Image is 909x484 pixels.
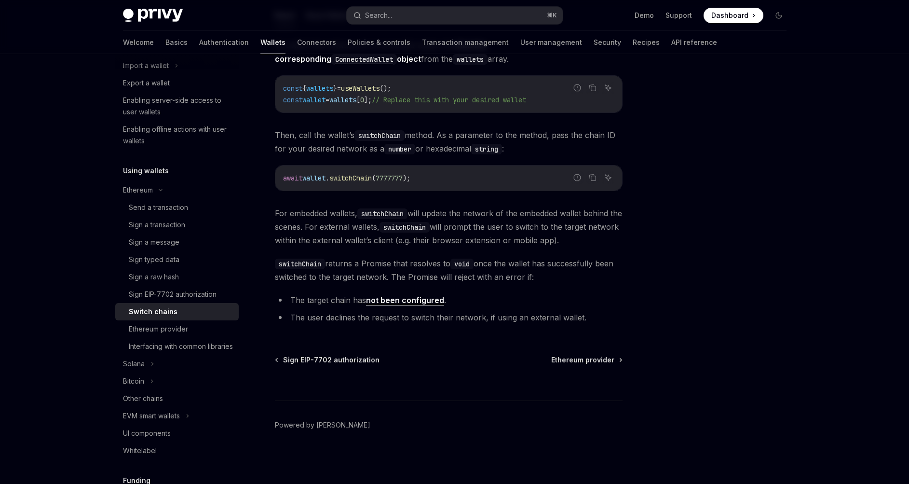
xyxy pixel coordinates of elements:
[326,96,329,104] span: =
[341,84,380,93] span: useWallets
[129,254,179,265] div: Sign typed data
[129,289,217,300] div: Sign EIP-7702 authorization
[302,174,326,182] span: wallet
[372,174,376,182] span: (
[380,222,430,233] code: switchChain
[115,303,239,320] a: Switch chains
[302,84,306,93] span: {
[199,31,249,54] a: Authentication
[586,82,599,94] button: Copy the contents from the code block
[356,96,360,104] span: [
[372,96,526,104] span: // Replace this with your desired wallet
[711,11,748,20] span: Dashboard
[283,84,302,93] span: const
[115,425,239,442] a: UI components
[665,11,692,20] a: Support
[123,124,233,147] div: Enabling offline actions with user wallets
[260,31,285,54] a: Wallets
[115,268,239,286] a: Sign a raw hash
[602,171,614,184] button: Ask AI
[364,96,372,104] span: ];
[275,420,370,430] a: Powered by [PERSON_NAME]
[354,130,405,141] code: switchChain
[571,171,583,184] button: Report incorrect code
[571,82,583,94] button: Report incorrect code
[123,31,154,54] a: Welcome
[380,84,391,93] span: ();
[635,11,654,20] a: Demo
[129,323,188,335] div: Ethereum provider
[366,295,444,305] a: not been configured
[331,54,397,65] code: ConnectedWallet
[275,207,623,247] span: For embedded wallets, will update the network of the embedded wallet behind the scenes. For exter...
[123,428,171,439] div: UI components
[283,96,302,104] span: const
[329,174,372,182] span: switchChain
[275,293,623,307] li: The target chain has .
[376,174,403,182] span: 7777777
[129,271,179,283] div: Sign a raw hash
[129,306,177,318] div: Switch chains
[123,358,145,370] div: Solana
[123,77,170,89] div: Export a wallet
[129,341,233,352] div: Interfacing with common libraries
[347,7,563,24] button: Search...⌘K
[129,202,188,213] div: Send a transaction
[360,96,364,104] span: 0
[123,410,180,422] div: EVM smart wallets
[704,8,763,23] a: Dashboard
[453,54,488,65] code: wallets
[403,174,410,182] span: );
[283,355,380,365] span: Sign EIP-7702 authorization
[115,199,239,216] a: Send a transaction
[283,174,302,182] span: await
[771,8,787,23] button: Toggle dark mode
[275,259,325,269] code: switchChain
[551,355,614,365] span: Ethereum provider
[602,82,614,94] button: Ask AI
[297,31,336,54] a: Connectors
[115,92,239,121] a: Enabling server-side access to user wallets
[115,216,239,234] a: Sign a transaction
[275,128,623,155] span: Then, call the wallet’s method. As a parameter to the method, pass the chain ID for your desired ...
[450,259,474,269] code: void
[594,31,621,54] a: Security
[123,375,144,387] div: Bitcoin
[586,171,599,184] button: Copy the contents from the code block
[302,96,326,104] span: wallet
[547,12,557,19] span: ⌘ K
[357,208,407,219] code: switchChain
[275,41,487,64] a: find the correspondingConnectedWalletobject
[123,445,157,456] div: Whitelabel
[275,257,623,284] span: returns a Promise that resolves to once the wallet has successfully been switched to the target n...
[337,84,341,93] span: =
[671,31,717,54] a: API reference
[329,96,356,104] span: wallets
[123,393,163,404] div: Other chains
[520,31,582,54] a: User management
[123,9,183,22] img: dark logo
[333,84,337,93] span: }
[471,144,502,154] code: string
[129,219,185,231] div: Sign a transaction
[115,442,239,459] a: Whitelabel
[551,355,622,365] a: Ethereum provider
[123,184,153,196] div: Ethereum
[276,355,380,365] a: Sign EIP-7702 authorization
[422,31,509,54] a: Transaction management
[348,31,410,54] a: Policies & controls
[384,144,415,154] code: number
[115,320,239,338] a: Ethereum provider
[165,31,188,54] a: Basics
[115,251,239,268] a: Sign typed data
[326,174,329,182] span: .
[123,95,233,118] div: Enabling server-side access to user wallets
[115,121,239,150] a: Enabling offline actions with user wallets
[115,234,239,251] a: Sign a message
[115,286,239,303] a: Sign EIP-7702 authorization
[633,31,660,54] a: Recipes
[115,74,239,92] a: Export a wallet
[129,236,179,248] div: Sign a message
[115,338,239,355] a: Interfacing with common libraries
[123,165,169,177] h5: Using wallets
